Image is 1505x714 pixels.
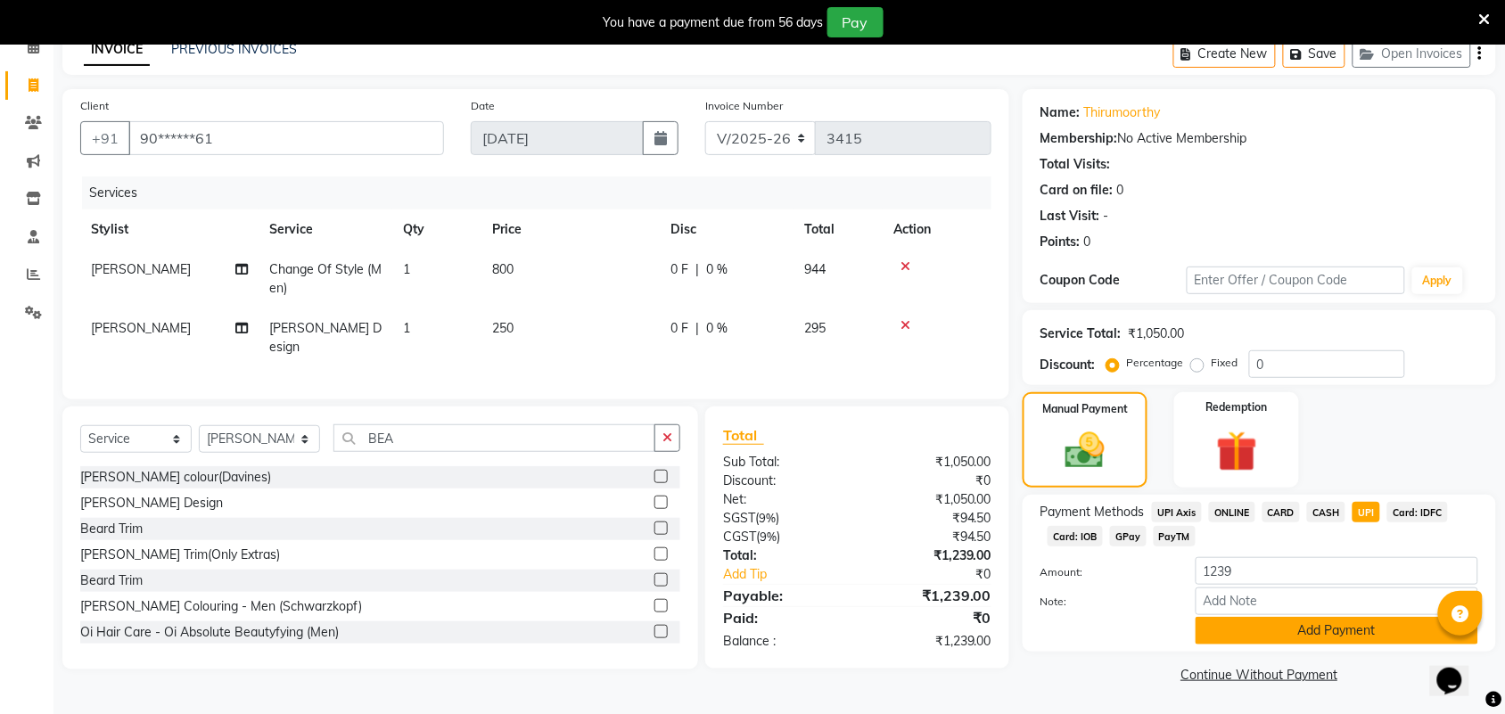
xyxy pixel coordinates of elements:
div: ₹1,050.00 [857,490,1005,509]
span: UPI Axis [1152,502,1202,522]
div: Sub Total: [710,453,858,472]
div: ₹0 [857,472,1005,490]
th: Action [883,209,991,250]
div: [PERSON_NAME] Design [80,494,223,513]
div: - [1104,207,1109,226]
label: Redemption [1206,399,1268,415]
div: ( ) [710,528,858,546]
label: Invoice Number [705,98,783,114]
span: 1 [403,320,410,336]
span: 9% [759,511,776,525]
div: Points: [1040,233,1081,251]
div: Total: [710,546,858,565]
th: Total [794,209,883,250]
div: [PERSON_NAME] colour(Davines) [80,468,271,487]
span: 800 [492,261,514,277]
span: [PERSON_NAME] [91,261,191,277]
th: Service [259,209,392,250]
a: PREVIOUS INVOICES [171,41,297,57]
th: Price [481,209,660,250]
span: CARD [1262,502,1301,522]
div: Last Visit: [1040,207,1100,226]
div: ₹1,239.00 [857,632,1005,651]
div: You have a payment due from 56 days [604,13,824,32]
button: Create New [1173,40,1276,68]
div: Oi Hair Care - Oi Absolute Beautyfying (Men) [80,623,339,642]
div: ₹1,239.00 [857,546,1005,565]
div: ₹94.50 [857,528,1005,546]
div: ₹1,050.00 [857,453,1005,472]
a: Thirumoorthy [1084,103,1161,122]
div: Card on file: [1040,181,1114,200]
button: Add Payment [1196,617,1478,644]
th: Disc [660,209,794,250]
div: Beard Trim [80,571,143,590]
span: CASH [1307,502,1345,522]
label: Note: [1027,594,1182,610]
div: ₹0 [882,565,1005,584]
span: 0 F [670,260,688,279]
div: Beard Trim [80,520,143,538]
div: Service Total: [1040,324,1122,343]
input: Enter Offer / Coupon Code [1187,267,1405,294]
label: Percentage [1127,355,1184,371]
button: Save [1283,40,1345,68]
span: Card: IOB [1048,526,1103,546]
div: Services [82,176,1005,209]
label: Manual Payment [1042,401,1128,417]
button: Apply [1412,267,1463,294]
span: | [695,319,699,338]
span: Card: IDFC [1387,502,1448,522]
div: No Active Membership [1040,129,1478,148]
label: Date [471,98,495,114]
span: SGST [723,510,755,526]
a: Continue Without Payment [1026,666,1493,685]
span: [PERSON_NAME] [91,320,191,336]
th: Qty [392,209,481,250]
div: [PERSON_NAME] Colouring - Men (Schwarzkopf) [80,597,362,616]
span: 9% [760,529,777,544]
img: _gift.svg [1204,426,1271,477]
div: Balance : [710,632,858,651]
span: PayTM [1154,526,1197,546]
span: Payment Methods [1040,503,1145,521]
span: Total [723,426,764,445]
div: Payable: [710,585,858,606]
span: 0 F [670,319,688,338]
span: 944 [804,261,826,277]
span: CGST [723,529,756,545]
label: Fixed [1212,355,1238,371]
div: Name: [1040,103,1081,122]
label: Client [80,98,109,114]
div: Coupon Code [1040,271,1187,290]
span: GPay [1110,526,1147,546]
span: 295 [804,320,826,336]
span: 0 % [706,260,728,279]
div: ₹94.50 [857,509,1005,528]
div: 0 [1084,233,1091,251]
iframe: chat widget [1430,643,1487,696]
input: Search or Scan [333,424,655,452]
input: Amount [1196,557,1478,585]
a: Add Tip [710,565,882,584]
span: UPI [1353,502,1380,522]
button: +91 [80,121,130,155]
div: Total Visits: [1040,155,1111,174]
span: [PERSON_NAME] Design [269,320,382,355]
button: Open Invoices [1353,40,1471,68]
div: Paid: [710,607,858,628]
img: _cash.svg [1053,428,1117,473]
label: Amount: [1027,564,1182,580]
input: Add Note [1196,587,1478,615]
input: Search by Name/Mobile/Email/Code [128,121,444,155]
div: ₹1,239.00 [857,585,1005,606]
button: Pay [827,7,884,37]
div: ₹0 [857,607,1005,628]
div: 0 [1117,181,1124,200]
th: Stylist [80,209,259,250]
a: INVOICE [84,34,150,66]
span: ONLINE [1209,502,1255,522]
div: Net: [710,490,858,509]
span: 1 [403,261,410,277]
div: Discount: [710,472,858,490]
